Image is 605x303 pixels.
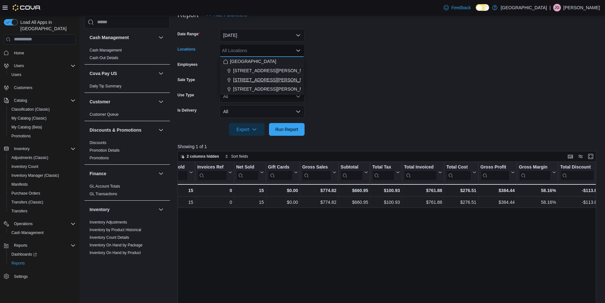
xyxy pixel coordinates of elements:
button: My Catalog (Beta) [6,123,78,132]
button: Operations [11,220,35,228]
label: Sale Type [178,77,195,82]
button: Reports [6,259,78,268]
button: Discounts & Promotions [157,126,165,134]
span: My Catalog (Beta) [11,125,42,130]
div: Cova Pay US [84,82,170,93]
button: Settings [1,272,78,281]
div: Net Sold [236,164,259,180]
button: Classification (Classic) [6,105,78,114]
span: Catalog [11,97,76,104]
div: Invoices Sold [156,164,188,170]
span: Discounts [90,140,106,145]
div: Gross Profit [481,164,510,180]
button: Inventory [90,206,156,213]
a: Manifests [9,181,30,188]
a: Promotions [90,156,109,160]
div: Net Sold [236,164,259,170]
a: GL Transactions [90,192,117,196]
button: Export [229,123,265,136]
div: Gross Profit [481,164,510,170]
span: [STREET_ADDRESS][PERSON_NAME] [233,86,314,92]
button: Users [11,62,26,70]
button: Gross Profit [481,164,515,180]
p: | [549,4,551,11]
span: Adjustments (Classic) [11,155,48,160]
button: Gross Margin [519,164,556,180]
span: Purchase Orders [11,191,40,196]
button: Customers [1,83,78,92]
span: Cash Management [9,229,76,237]
span: [STREET_ADDRESS][PERSON_NAME] [233,77,314,83]
button: Cash Management [6,228,78,237]
button: Invoices Ref [197,164,232,180]
button: Adjustments (Classic) [6,153,78,162]
div: Finance [84,182,170,200]
h3: Finance [90,170,106,177]
h3: Cash Management [90,34,129,41]
span: Manifests [9,181,76,188]
span: Customers [11,84,76,92]
div: $660.95 [340,198,368,206]
span: Transfers [9,207,76,215]
span: Inventory Manager (Classic) [11,173,59,178]
span: Transfers (Classic) [11,200,43,205]
button: Reports [11,242,30,249]
div: Subtotal [340,164,363,180]
span: GL Account Totals [90,184,120,189]
img: Cova [13,4,41,11]
button: Inventory [1,144,78,153]
button: Close list of options [296,48,301,53]
button: [GEOGRAPHIC_DATA] [219,57,305,66]
span: Inventory On Hand by Product [90,250,141,255]
div: 15 [156,187,193,194]
a: Dashboards [9,251,39,258]
div: Total Tax [372,164,395,180]
span: Operations [14,221,33,226]
span: Inventory [11,145,76,153]
button: All [219,105,305,118]
button: 2 columns hidden [178,153,222,160]
div: -$113.87 [560,198,599,206]
span: Users [14,63,24,68]
div: $100.93 [372,198,400,206]
button: Keyboard shortcuts [567,153,574,160]
button: Sort fields [222,153,251,160]
a: Dashboards [6,250,78,259]
span: Inventory [14,146,30,151]
a: Transfers (Classic) [9,198,46,206]
span: Users [11,62,76,70]
button: Inventory Count [6,162,78,171]
h3: Customer [90,99,110,105]
a: Inventory by Product Historical [90,228,141,232]
button: Gross Sales [302,164,336,180]
input: Dark Mode [476,4,489,11]
button: Gift Cards [268,164,298,180]
button: Home [1,48,78,58]
div: Gross Sales [302,164,331,180]
button: Manifests [6,180,78,189]
div: Invoices Ref [197,164,227,170]
span: Run Report [275,126,298,133]
button: Transfers (Classic) [6,198,78,207]
h3: Inventory [90,206,110,213]
a: Purchase Orders [9,189,43,197]
span: Customers [14,85,32,90]
a: GL Account Totals [90,184,120,189]
button: Users [1,61,78,70]
div: $761.88 [404,198,442,206]
button: Display options [577,153,584,160]
div: $774.82 [302,198,336,206]
span: Load All Apps in [GEOGRAPHIC_DATA] [18,19,76,32]
span: Reports [9,259,76,267]
a: Cash Management [9,229,46,237]
p: [PERSON_NAME] [563,4,600,11]
span: Settings [14,274,28,279]
span: Promotions [11,134,31,139]
span: Reports [11,242,76,249]
div: Cash Management [84,46,170,64]
button: Operations [1,219,78,228]
span: Users [9,71,76,79]
span: Transfers [11,209,27,214]
span: My Catalog (Classic) [9,114,76,122]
